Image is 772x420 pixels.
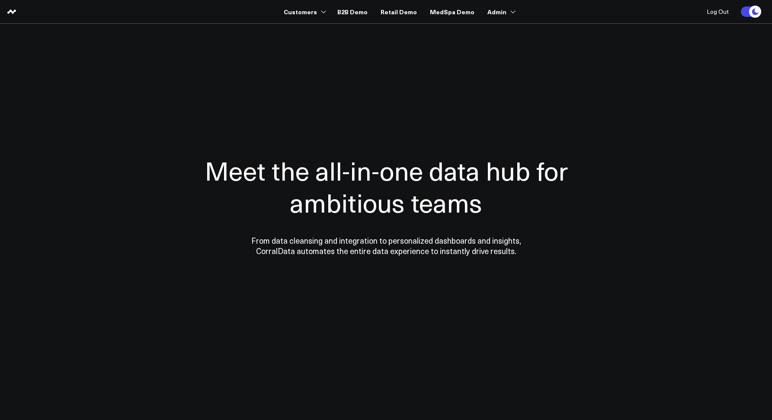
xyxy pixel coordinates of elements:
[233,235,540,256] p: From data cleansing and integration to personalized dashboards and insights, CorralData automates...
[381,4,417,19] a: Retail Demo
[430,4,474,19] a: MedSpa Demo
[487,4,514,19] a: Admin
[284,4,324,19] a: Customers
[174,154,598,218] h1: Meet the all-in-one data hub for ambitious teams
[337,4,368,19] a: B2B Demo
